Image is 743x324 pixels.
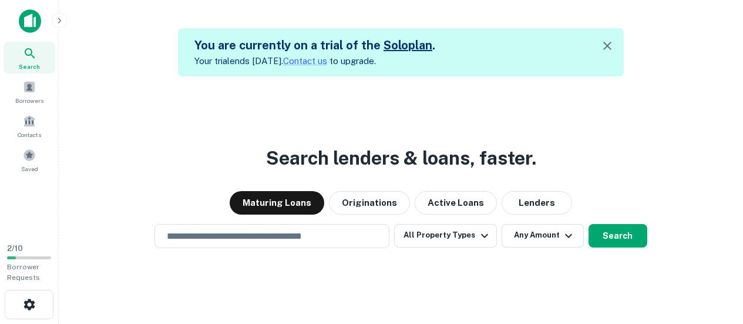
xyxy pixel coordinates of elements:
[15,96,43,105] span: Borrowers
[4,110,55,142] a: Contacts
[21,164,38,173] span: Saved
[4,76,55,108] a: Borrowers
[283,56,327,66] a: Contact us
[194,54,435,68] p: Your trial ends [DATE]. to upgrade.
[415,191,497,215] button: Active Loans
[502,191,572,215] button: Lenders
[502,224,584,248] button: Any Amount
[589,224,647,248] button: Search
[19,9,41,33] img: capitalize-icon.png
[384,38,432,52] a: Soloplan
[329,191,410,215] button: Originations
[7,244,23,253] span: 2 / 10
[18,130,41,139] span: Contacts
[7,263,40,282] span: Borrower Requests
[194,36,435,54] h5: You are currently on a trial of the .
[4,144,55,176] a: Saved
[684,230,743,286] iframe: Chat Widget
[4,42,55,74] a: Search
[394,224,496,248] button: All Property Types
[266,144,536,172] h3: Search lenders & loans, faster.
[230,191,324,215] button: Maturing Loans
[19,62,40,71] span: Search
